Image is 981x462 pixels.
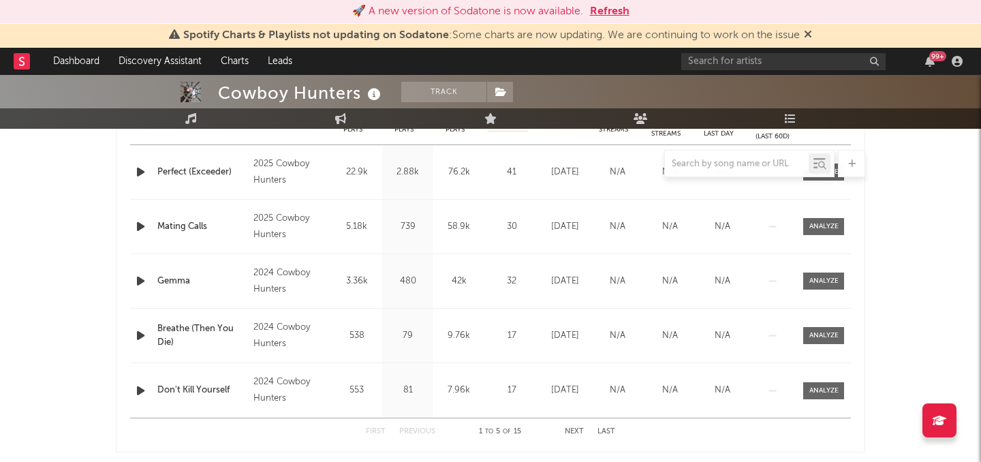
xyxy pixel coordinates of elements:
div: 2024 Cowboy Hunters [253,265,328,298]
div: N/A [595,384,640,397]
div: 553 [334,384,379,397]
div: 3.36k [334,275,379,288]
div: N/A [647,220,693,234]
div: 42k [437,275,481,288]
div: N/A [595,329,640,343]
div: 9.76k [437,329,481,343]
a: Leads [258,48,302,75]
a: Gemma [157,275,247,288]
div: Cowboy Hunters [218,82,384,104]
div: [DATE] [542,384,588,397]
div: N/A [647,329,693,343]
div: N/A [595,275,640,288]
div: N/A [595,220,640,234]
div: 🚀 A new version of Sodatone is now available. [352,3,583,20]
span: Dismiss [804,30,812,41]
div: 58.9k [437,220,481,234]
div: 5.18k [334,220,379,234]
input: Search for artists [681,53,886,70]
button: 99+ [925,56,935,67]
button: First [366,428,386,435]
div: N/A [700,275,745,288]
span: : Some charts are now updating. We are continuing to work on the issue [183,30,800,41]
button: Previous [399,428,435,435]
div: N/A [647,275,693,288]
input: Search by song name or URL [665,159,809,170]
div: 99 + [929,51,946,61]
button: Track [401,82,486,102]
div: 739 [386,220,430,234]
button: Last [597,428,615,435]
div: [DATE] [542,220,588,234]
a: Don't Kill Yourself [157,384,247,397]
span: to [485,429,493,435]
a: Dashboard [44,48,109,75]
div: N/A [700,384,745,397]
a: Discovery Assistant [109,48,211,75]
div: N/A [647,384,693,397]
a: Breathe (Then You Die) [157,322,247,349]
div: N/A [700,220,745,234]
a: Charts [211,48,258,75]
div: 17 [488,384,535,397]
div: [DATE] [542,329,588,343]
div: 2024 Cowboy Hunters [253,374,328,407]
div: 7.96k [437,384,481,397]
div: 2025 Cowboy Hunters [253,211,328,243]
div: 2024 Cowboy Hunters [253,320,328,352]
a: Mating Calls [157,220,247,234]
span: of [503,429,511,435]
div: 538 [334,329,379,343]
span: Spotify Charts & Playlists not updating on Sodatone [183,30,449,41]
div: 81 [386,384,430,397]
button: Refresh [590,3,629,20]
div: 17 [488,329,535,343]
div: N/A [700,329,745,343]
div: [DATE] [542,275,588,288]
div: 79 [386,329,430,343]
div: 30 [488,220,535,234]
div: 1 5 15 [463,424,538,440]
button: Next [565,428,584,435]
div: 480 [386,275,430,288]
div: 32 [488,275,535,288]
